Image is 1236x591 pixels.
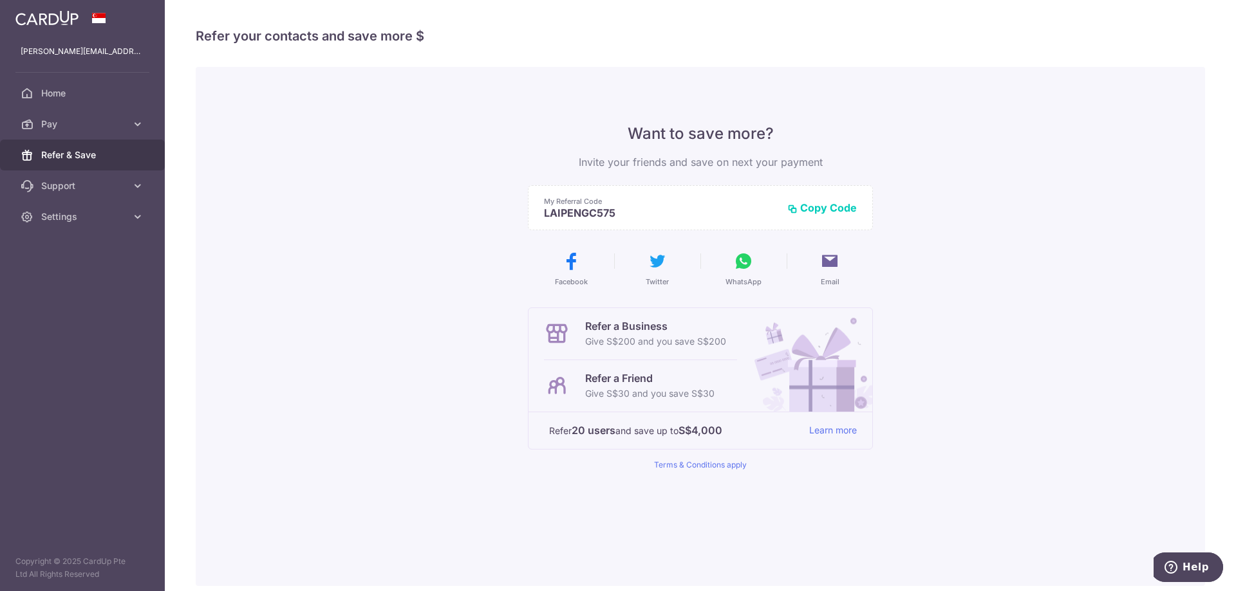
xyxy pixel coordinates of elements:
strong: 20 users [572,423,615,438]
p: LAIPENGC575 [544,206,777,219]
p: Give S$30 and you save S$30 [585,386,715,401]
span: Facebook [555,277,588,287]
p: Invite your friends and save on next your payment [528,154,873,170]
span: Pay [41,118,126,131]
span: WhatsApp [726,277,762,287]
p: Give S$200 and you save S$200 [585,334,726,349]
button: Twitter [619,251,695,287]
span: Email [821,277,839,287]
span: Settings [41,210,126,223]
button: WhatsApp [706,251,782,287]
p: Want to save more? [528,123,873,144]
p: Refer a Friend [585,370,715,386]
button: Email [792,251,868,287]
a: Terms & Conditions apply [654,460,747,469]
p: Refer a Business [585,318,726,334]
p: [PERSON_NAME][EMAIL_ADDRESS][DOMAIN_NAME] [21,45,144,58]
span: Help [29,9,55,21]
iframe: Opens a widget where you can find more information [1154,552,1223,585]
img: CardUp [15,10,79,26]
span: Twitter [646,277,669,287]
span: Refer & Save [41,149,126,161]
span: Home [41,87,126,100]
button: Copy Code [787,201,857,214]
strong: S$4,000 [679,423,722,438]
h4: Refer your contacts and save more $ [196,26,1205,46]
button: Facebook [533,251,609,287]
span: Support [41,179,126,192]
a: Learn more [809,423,857,439]
p: Refer and save up to [549,423,799,439]
p: My Referral Code [544,196,777,206]
img: Refer [742,308,872,412]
